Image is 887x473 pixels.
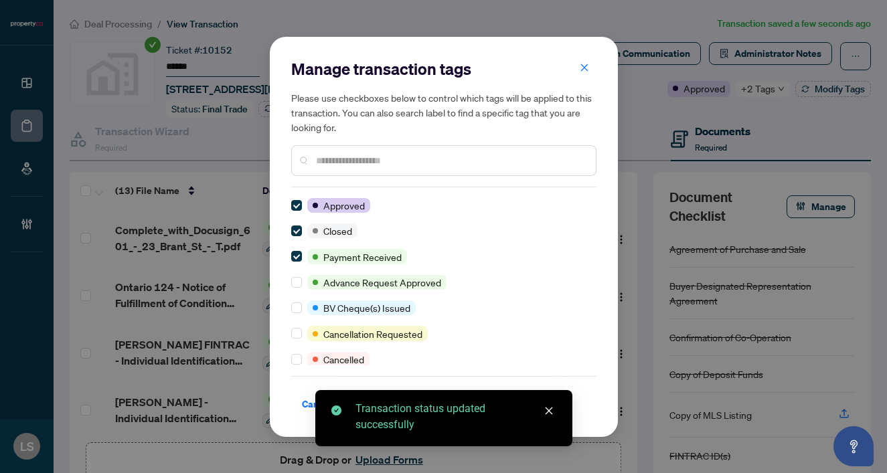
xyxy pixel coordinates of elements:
span: Cancellation Requested [323,326,422,341]
button: Open asap [833,426,874,466]
span: close [580,63,589,72]
span: Closed [323,223,352,238]
span: Cancelled [323,352,364,367]
div: Transaction status updated successfully [355,401,556,433]
span: Cancel [302,393,331,415]
span: close [544,406,554,415]
span: check-circle [331,405,341,415]
span: BV Cheque(s) Issued [323,300,410,315]
h5: Please use checkboxes below to control which tags will be applied to this transaction. You can al... [291,90,596,134]
span: Advance Request Approved [323,275,441,290]
span: Approved [323,198,365,213]
span: Payment Received [323,250,402,264]
h2: Manage transaction tags [291,58,596,80]
button: Cancel [291,393,342,415]
a: Close [542,403,556,418]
